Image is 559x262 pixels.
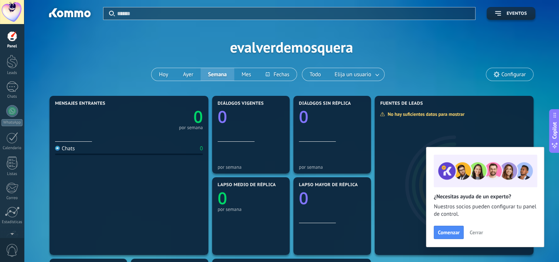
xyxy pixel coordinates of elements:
[1,220,23,225] div: Estadísticas
[299,101,351,106] span: Diálogos sin réplica
[470,230,483,235] span: Cerrar
[218,164,284,170] div: por semana
[299,187,309,209] text: 0
[200,145,203,152] div: 0
[434,226,464,239] button: Comenzar
[193,105,203,128] text: 0
[218,105,227,128] text: 0
[438,230,460,235] span: Comenzar
[55,101,105,106] span: Mensajes entrantes
[299,164,365,170] div: por semana
[434,193,536,200] h2: ¿Necesitas ayuda de un experto?
[201,68,234,81] button: Semana
[218,206,284,212] div: por semana
[302,68,328,81] button: Todo
[218,187,227,209] text: 0
[1,94,23,99] div: Chats
[551,122,558,139] span: Copilot
[434,203,536,218] span: Nuestros socios pueden configurar tu panel de control.
[218,101,264,106] span: Diálogos vigentes
[1,71,23,75] div: Leads
[333,70,373,80] span: Elija un usuario
[1,172,23,177] div: Listas
[380,101,423,106] span: Fuentes de leads
[328,68,384,81] button: Elija un usuario
[380,111,470,117] div: No hay suficientes datos para mostrar
[1,196,23,201] div: Correo
[466,227,486,238] button: Cerrar
[55,146,60,151] img: Chats
[487,7,535,20] button: Eventos
[1,119,23,126] div: WhatsApp
[234,68,259,81] button: Mes
[299,182,358,188] span: Lapso mayor de réplica
[501,71,526,78] span: Configurar
[507,11,527,16] span: Eventos
[218,182,276,188] span: Lapso medio de réplica
[1,146,23,151] div: Calendario
[258,68,296,81] button: Fechas
[175,68,201,81] button: Ayer
[151,68,175,81] button: Hoy
[299,105,309,128] text: 0
[179,126,203,130] div: por semana
[129,105,203,128] a: 0
[55,145,75,152] div: Chats
[1,44,23,49] div: Panel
